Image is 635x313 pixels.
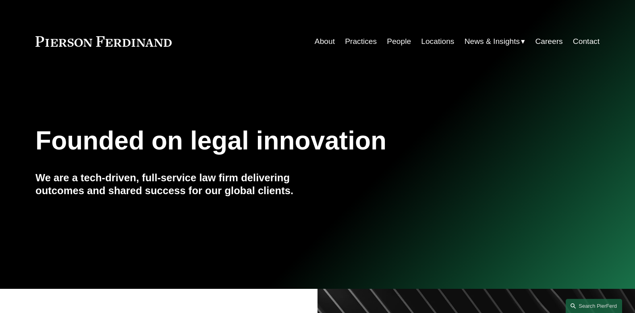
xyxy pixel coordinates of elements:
[465,34,525,49] a: folder dropdown
[535,34,562,49] a: Careers
[345,34,377,49] a: Practices
[573,34,600,49] a: Contact
[35,171,317,197] h4: We are a tech-driven, full-service law firm delivering outcomes and shared success for our global...
[421,34,454,49] a: Locations
[566,299,622,313] a: Search this site
[465,35,520,49] span: News & Insights
[35,126,506,155] h1: Founded on legal innovation
[387,34,411,49] a: People
[315,34,335,49] a: About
